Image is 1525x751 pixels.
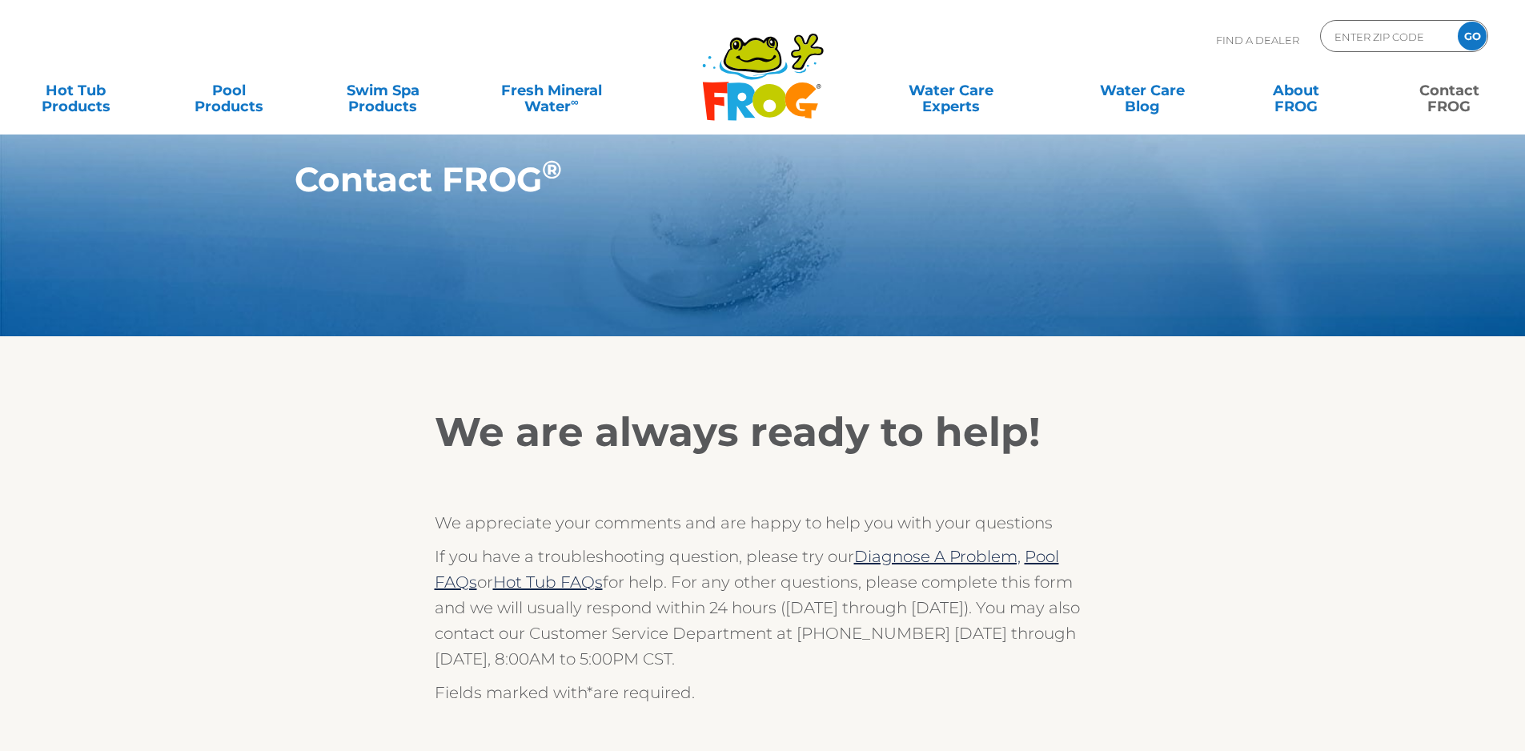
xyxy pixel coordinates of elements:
h2: We are always ready to help! [435,408,1091,456]
h1: Contact FROG [295,160,1157,199]
a: Water CareExperts [854,74,1048,106]
a: Fresh MineralWater∞ [476,74,626,106]
a: ContactFROG [1390,74,1509,106]
a: Water CareBlog [1082,74,1202,106]
input: Zip Code Form [1333,25,1441,48]
p: If you have a troubleshooting question, please try our or for help. For any other questions, plea... [435,544,1091,672]
input: GO [1458,22,1487,50]
a: AboutFROG [1236,74,1355,106]
a: Hot TubProducts [16,74,135,106]
a: Hot Tub FAQs [493,572,603,592]
a: Diagnose A Problem, [854,547,1021,566]
sup: ® [542,155,562,185]
a: Swim SpaProducts [323,74,443,106]
p: We appreciate your comments and are happy to help you with your questions [435,510,1091,536]
sup: ∞ [571,95,579,108]
a: PoolProducts [170,74,289,106]
p: Fields marked with are required. [435,680,1091,705]
p: Find A Dealer [1216,20,1299,60]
